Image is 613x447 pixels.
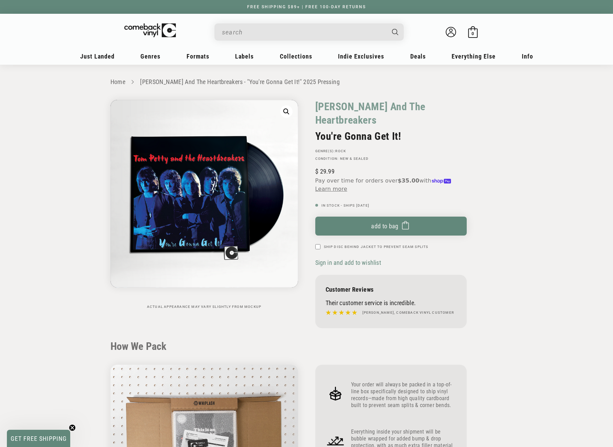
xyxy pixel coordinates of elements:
[315,259,381,266] span: Sign in and add to wishlist
[110,340,503,353] h2: How We Pack
[80,53,115,60] span: Just Landed
[472,31,474,36] span: 0
[222,25,385,39] input: When autocomplete results are available use up and down arrows to review and enter to select
[362,310,454,315] h4: [PERSON_NAME], Comeback Vinyl customer
[110,78,125,85] a: Home
[315,157,467,161] p: Condition: New & Sealed
[326,286,456,293] p: Customer Reviews
[335,149,346,153] a: Rock
[140,53,160,60] span: Genres
[522,53,533,60] span: Info
[326,384,346,404] img: Frame_4.png
[214,23,404,41] div: Search
[315,259,383,267] button: Sign in and add to wishlist
[386,23,404,41] button: Search
[452,53,496,60] span: Everything Else
[240,4,373,9] a: FREE SHIPPING $89+ | FREE 100-DAY RETURNS
[235,53,254,60] span: Labels
[110,305,298,309] p: Actual appearance may vary slightly from mockup
[110,100,298,309] media-gallery: Gallery Viewer
[338,53,384,60] span: Indie Exclusives
[315,217,467,236] button: Add to bag
[324,244,429,249] label: Ship Disc Behind Jacket To Prevent Seam Splits
[315,168,318,175] span: $
[140,78,340,85] a: [PERSON_NAME] And The Heartbreakers - "You're Gonna Get It!" 2025 Pressing
[110,77,503,87] nav: breadcrumbs
[69,424,76,431] button: Close teaser
[315,204,467,208] p: In Stock - Ships [DATE]
[371,222,399,230] span: Add to bag
[315,100,467,127] a: [PERSON_NAME] And The Heartbreakers
[410,53,426,60] span: Deals
[11,435,67,442] span: GET FREE SHIPPING
[187,53,209,60] span: Formats
[315,168,335,175] span: 29.99
[326,308,357,317] img: star5.svg
[315,149,467,153] p: GENRE(S):
[280,53,312,60] span: Collections
[326,299,456,306] p: Their customer service is incredible.
[351,381,456,409] p: Your order will always be packed in a top-of-line box specifically designed to ship vinyl records...
[7,430,70,447] div: GET FREE SHIPPINGClose teaser
[315,130,467,142] h2: You're Gonna Get It!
